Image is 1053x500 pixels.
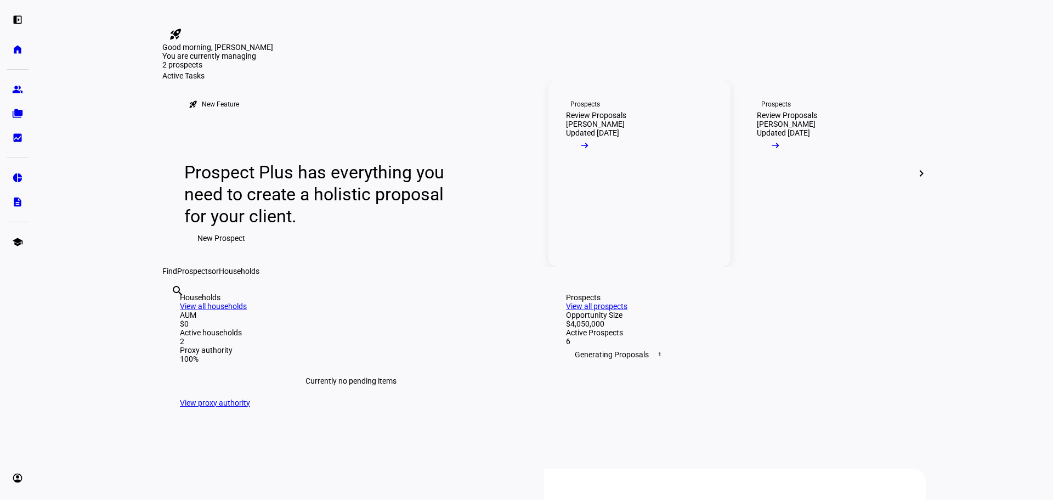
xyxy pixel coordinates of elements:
div: Active Prospects [566,328,908,337]
eth-mat-symbol: home [12,44,23,55]
a: folder_copy [7,103,29,125]
mat-icon: rocket_launch [189,100,197,109]
div: 2 [180,337,522,346]
div: Review Proposals [566,111,626,120]
eth-mat-symbol: account_circle [12,473,23,484]
div: Review Proposals [757,111,817,120]
a: description [7,191,29,213]
eth-mat-symbol: school [12,237,23,248]
mat-icon: search [171,284,184,297]
mat-icon: chevron_right [915,167,928,180]
a: bid_landscape [7,127,29,149]
div: 100% [180,355,522,363]
div: $0 [180,319,522,328]
button: New Prospect [184,227,258,249]
a: View all prospects [566,302,627,311]
eth-mat-symbol: pie_chart [12,172,23,183]
a: View proxy authority [180,398,250,407]
div: 6 [566,337,908,346]
div: [PERSON_NAME] [566,120,625,128]
div: Updated [DATE] [566,128,619,137]
div: $4,050,000 [566,319,908,328]
eth-mat-symbol: group [12,84,23,95]
div: Prospect Plus has everything you need to create a holistic proposal for your client. [184,161,455,227]
div: Prospects [761,100,791,109]
div: Prospects [570,100,600,109]
eth-mat-symbol: description [12,196,23,207]
div: Proxy authority [180,346,522,355]
div: Opportunity Size [566,311,908,319]
div: [PERSON_NAME] [757,120,816,128]
input: Enter name of prospect or household [171,299,173,312]
mat-icon: arrow_right_alt [770,140,781,151]
div: Active households [180,328,522,337]
a: ProspectsReview Proposals[PERSON_NAME]Updated [DATE] [548,80,731,267]
div: New Feature [202,100,239,109]
span: New Prospect [197,227,245,249]
span: 1 [655,350,664,359]
div: Prospects [566,293,908,302]
a: ProspectsReview Proposals[PERSON_NAME]Updated [DATE] [739,80,921,267]
div: 2 prospects [162,60,272,69]
a: group [7,78,29,100]
mat-icon: arrow_right_alt [579,140,590,151]
eth-mat-symbol: folder_copy [12,108,23,119]
div: Active Tasks [162,71,926,80]
div: Good morning, [PERSON_NAME] [162,43,926,52]
a: home [7,38,29,60]
div: Generating Proposals [566,346,908,363]
span: Households [219,267,259,276]
div: Updated [DATE] [757,128,810,137]
mat-icon: rocket_launch [169,27,182,41]
div: Find or [162,267,926,276]
div: Households [180,293,522,302]
span: Prospects [177,267,212,276]
eth-mat-symbol: bid_landscape [12,132,23,143]
a: pie_chart [7,167,29,189]
a: View all households [180,302,247,311]
div: AUM [180,311,522,319]
span: You are currently managing [162,52,256,60]
eth-mat-symbol: left_panel_open [12,14,23,25]
div: Currently no pending items [180,363,522,398]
